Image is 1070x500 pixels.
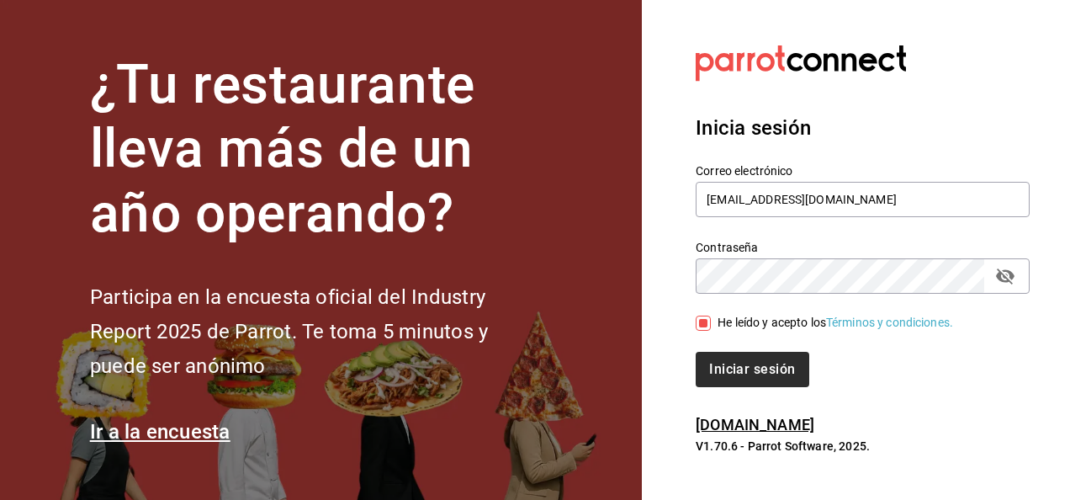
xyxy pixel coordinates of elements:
[696,438,1030,455] p: V1.70.6 - Parrot Software, 2025.
[90,280,544,383] h2: Participa en la encuesta oficial del Industry Report 2025 de Parrot. Te toma 5 minutos y puede se...
[696,182,1030,217] input: Ingresa tu correo electrónico
[696,241,1030,253] label: Contraseña
[696,352,808,387] button: Iniciar sesión
[696,416,814,434] a: [DOMAIN_NAME]
[696,164,1030,176] label: Correo electrónico
[718,314,953,332] div: He leído y acepto los
[991,262,1020,290] button: passwordField
[826,316,953,329] a: Términos y condiciones.
[696,113,1030,143] h3: Inicia sesión
[90,420,230,444] a: Ir a la encuesta
[90,53,544,247] h1: ¿Tu restaurante lleva más de un año operando?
